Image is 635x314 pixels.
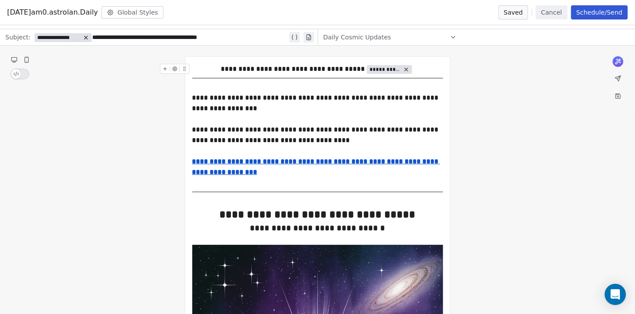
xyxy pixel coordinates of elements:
[101,6,164,19] button: Global Styles
[5,33,31,44] span: Subject:
[499,5,528,19] button: Saved
[323,33,391,42] span: Daily Cosmic Updates
[571,5,628,19] button: Schedule/Send
[7,7,98,18] span: [DATE]am0.astrolan.Daily
[605,284,626,305] div: Open Intercom Messenger
[536,5,567,19] button: Cancel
